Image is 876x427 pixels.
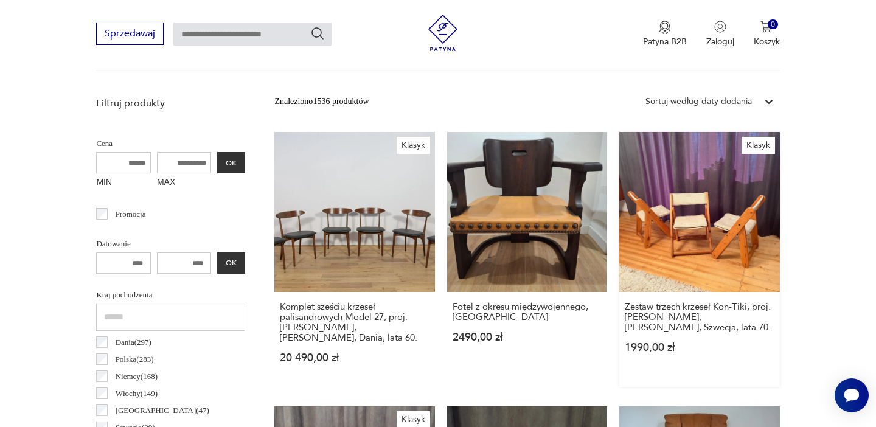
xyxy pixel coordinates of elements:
[643,21,687,47] button: Patyna B2B
[116,336,151,349] p: Dania ( 297 )
[447,132,607,387] a: Fotel z okresu międzywojennego, NiemcyFotel z okresu międzywojennego, [GEOGRAPHIC_DATA]2490,00 zł
[619,132,779,387] a: KlasykZestaw trzech krzeseł Kon-Tiki, proj. Gillis Lundgren, Ikea, Szwecja, lata 70.Zestaw trzech...
[96,173,151,193] label: MIN
[116,353,154,366] p: Polska ( 283 )
[217,252,245,274] button: OK
[643,21,687,47] a: Ikona medaluPatyna B2B
[425,15,461,51] img: Patyna - sklep z meblami i dekoracjami vintage
[625,302,774,333] h3: Zestaw trzech krzeseł Kon-Tiki, proj. [PERSON_NAME], [PERSON_NAME], Szwecja, lata 70.
[310,26,325,41] button: Szukaj
[116,207,146,221] p: Promocja
[96,137,245,150] p: Cena
[96,23,164,45] button: Sprzedawaj
[157,173,212,193] label: MAX
[96,30,164,39] a: Sprzedawaj
[96,288,245,302] p: Kraj pochodzenia
[643,36,687,47] p: Patyna B2B
[274,95,369,108] div: Znaleziono 1536 produktów
[116,370,158,383] p: Niemcy ( 168 )
[280,302,429,343] h3: Komplet sześciu krzeseł palisandrowych Model 27, proj. [PERSON_NAME], [PERSON_NAME], Dania, lata 60.
[714,21,726,33] img: Ikonka użytkownika
[760,21,773,33] img: Ikona koszyka
[96,237,245,251] p: Datowanie
[754,36,780,47] p: Koszyk
[835,378,869,412] iframe: Smartsupp widget button
[706,21,734,47] button: Zaloguj
[625,342,774,353] p: 1990,00 zł
[645,95,752,108] div: Sortuj według daty dodania
[768,19,778,30] div: 0
[280,353,429,363] p: 20 490,00 zł
[453,332,602,342] p: 2490,00 zł
[706,36,734,47] p: Zaloguj
[274,132,434,387] a: KlasykKomplet sześciu krzeseł palisandrowych Model 27, proj. Kurt Østervig, Brande Møbelindustri,...
[217,152,245,173] button: OK
[754,21,780,47] button: 0Koszyk
[116,404,209,417] p: [GEOGRAPHIC_DATA] ( 47 )
[116,387,158,400] p: Włochy ( 149 )
[659,21,671,34] img: Ikona medalu
[453,302,602,322] h3: Fotel z okresu międzywojennego, [GEOGRAPHIC_DATA]
[96,97,245,110] p: Filtruj produkty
